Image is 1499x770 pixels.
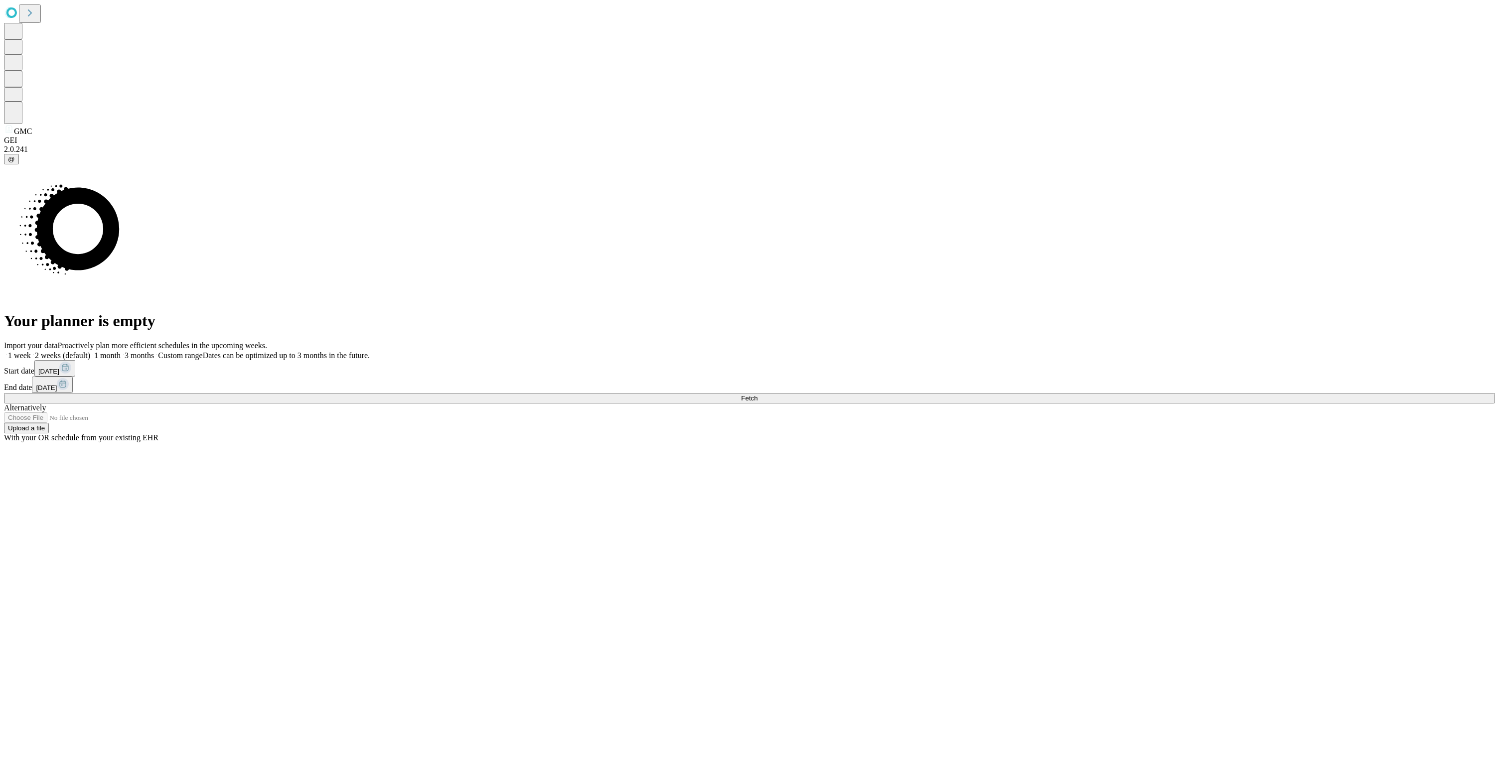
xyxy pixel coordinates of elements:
[35,351,90,360] span: 2 weeks (default)
[4,433,158,442] span: With your OR schedule from your existing EHR
[158,351,202,360] span: Custom range
[4,145,1495,154] div: 2.0.241
[4,360,1495,377] div: Start date
[203,351,370,360] span: Dates can be optimized up to 3 months in the future.
[4,393,1495,403] button: Fetch
[741,394,757,402] span: Fetch
[4,423,49,433] button: Upload a file
[14,127,32,135] span: GMC
[4,136,1495,145] div: GEI
[94,351,121,360] span: 1 month
[4,403,46,412] span: Alternatively
[38,368,59,375] span: [DATE]
[34,360,75,377] button: [DATE]
[58,341,267,350] span: Proactively plan more efficient schedules in the upcoming weeks.
[4,341,58,350] span: Import your data
[4,154,19,164] button: @
[4,377,1495,393] div: End date
[8,351,31,360] span: 1 week
[125,351,154,360] span: 3 months
[8,155,15,163] span: @
[32,377,73,393] button: [DATE]
[4,312,1495,330] h1: Your planner is empty
[36,384,57,391] span: [DATE]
